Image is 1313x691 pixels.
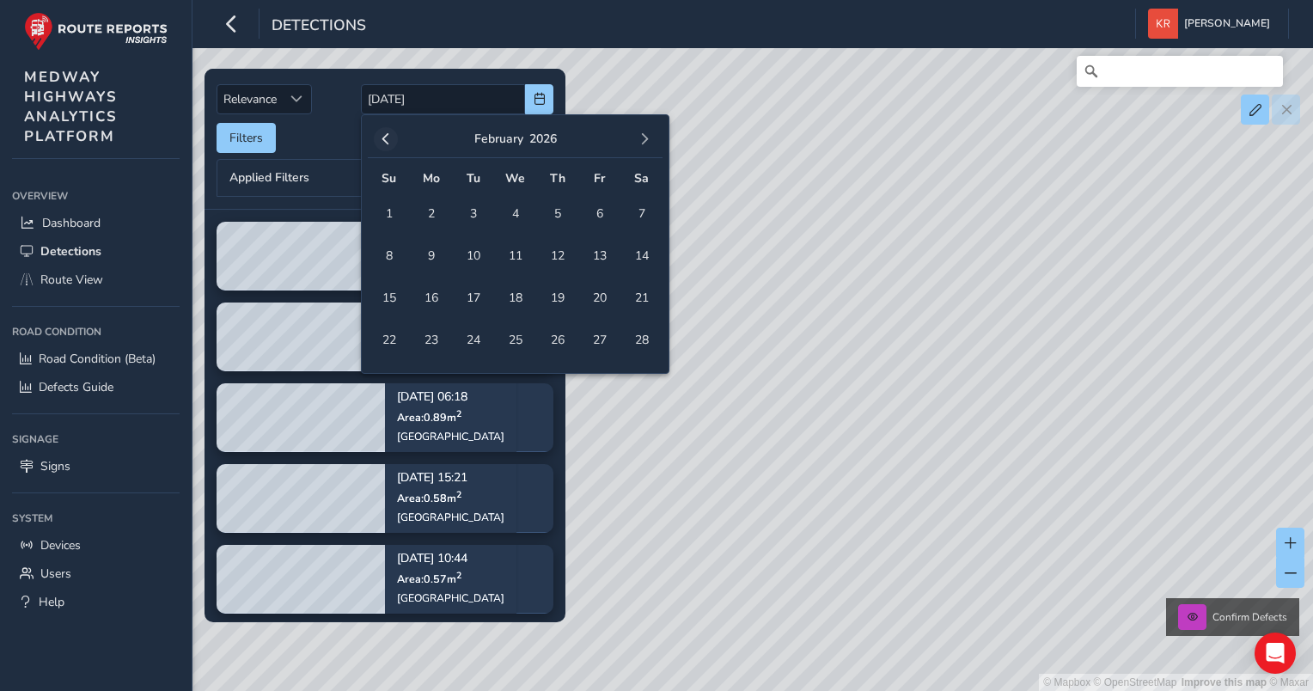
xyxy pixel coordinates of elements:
[374,283,404,313] span: 15
[584,241,614,271] span: 13
[39,379,113,395] span: Defects Guide
[12,588,180,616] a: Help
[397,511,504,524] div: [GEOGRAPHIC_DATA]
[626,199,656,229] span: 7
[584,325,614,355] span: 27
[12,531,180,560] a: Devices
[12,237,180,266] a: Detections
[12,319,180,345] div: Road Condition
[24,12,168,51] img: rr logo
[1184,9,1270,39] span: [PERSON_NAME]
[467,170,480,187] span: Tu
[584,199,614,229] span: 6
[397,572,461,586] span: Area: 0.57 m
[594,170,605,187] span: Fr
[1212,610,1287,624] span: Confirm Defects
[542,283,572,313] span: 19
[12,373,180,401] a: Defects Guide
[39,594,64,610] span: Help
[397,491,461,505] span: Area: 0.58 m
[542,199,572,229] span: 5
[456,569,461,582] sup: 2
[229,172,309,184] span: Applied Filters
[458,199,488,229] span: 3
[416,241,446,271] span: 9
[39,351,156,367] span: Road Condition (Beta)
[40,537,81,553] span: Devices
[24,67,118,146] span: MEDWAY HIGHWAYS ANALYTICS PLATFORM
[374,199,404,229] span: 1
[12,266,180,294] a: Route View
[12,505,180,531] div: System
[458,283,488,313] span: 17
[12,345,180,373] a: Road Condition (Beta)
[42,215,101,231] span: Dashboard
[1148,9,1276,39] button: [PERSON_NAME]
[458,325,488,355] span: 24
[272,15,366,39] span: Detections
[283,85,311,113] div: Sort by Date
[500,241,530,271] span: 11
[40,272,103,288] span: Route View
[397,430,504,443] div: [GEOGRAPHIC_DATA]
[374,241,404,271] span: 8
[397,553,504,566] p: [DATE] 10:44
[397,591,504,605] div: [GEOGRAPHIC_DATA]
[217,123,276,153] button: Filters
[382,170,396,187] span: Su
[634,170,649,187] span: Sa
[505,170,525,187] span: We
[12,452,180,480] a: Signs
[458,241,488,271] span: 10
[500,199,530,229] span: 4
[416,325,446,355] span: 23
[423,170,440,187] span: Mo
[626,241,656,271] span: 14
[529,131,557,147] button: 2026
[1077,56,1283,87] input: Search
[626,325,656,355] span: 28
[500,325,530,355] span: 25
[500,283,530,313] span: 18
[40,566,71,582] span: Users
[12,209,180,237] a: Dashboard
[416,283,446,313] span: 16
[542,241,572,271] span: 12
[474,131,523,147] button: February
[40,458,70,474] span: Signs
[626,283,656,313] span: 21
[217,85,283,113] span: Relevance
[456,407,461,420] sup: 2
[397,410,461,425] span: Area: 0.89 m
[12,426,180,452] div: Signage
[1148,9,1178,39] img: diamond-layout
[12,560,180,588] a: Users
[416,199,446,229] span: 2
[456,488,461,501] sup: 2
[550,170,565,187] span: Th
[12,183,180,209] div: Overview
[397,392,504,404] p: [DATE] 06:18
[40,243,101,260] span: Detections
[374,325,404,355] span: 22
[584,283,614,313] span: 20
[1255,633,1296,674] div: Open Intercom Messenger
[542,325,572,355] span: 26
[397,473,504,485] p: [DATE] 15:21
